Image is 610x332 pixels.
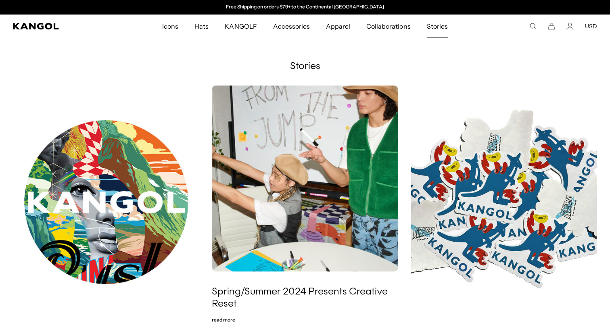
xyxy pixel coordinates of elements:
[13,86,199,318] img: TRISTAN EATON FOR KANGOL
[222,4,388,10] div: 1 of 2
[548,23,555,30] button: Cart
[411,86,597,318] img: As Seen In New York
[529,23,537,30] summary: Search here
[326,15,350,38] span: Apparel
[154,15,186,38] a: Icons
[212,286,398,310] a: Spring/Summer 2024 Presents Creative Reset
[13,23,107,29] a: Kangol
[226,4,384,10] a: Free Shipping on orders $79+ to the Continental [GEOGRAPHIC_DATA]
[273,15,310,38] span: Accessories
[194,15,209,38] span: Hats
[222,4,388,10] div: Announcement
[225,15,257,38] span: KANGOLF
[217,15,265,38] a: KANGOLF
[186,15,217,38] a: Hats
[162,15,178,38] span: Icons
[222,4,388,10] slideshow-component: Announcement bar
[366,15,410,38] span: Collaborations
[358,15,418,38] a: Collaborations
[566,23,574,30] a: Account
[318,15,358,38] a: Apparel
[265,15,318,38] a: Accessories
[419,15,456,38] a: Stories
[212,313,235,326] a: Read More
[585,23,597,30] button: USD
[212,86,398,271] img: Spring/Summer 2024 Presents Creative Reset
[427,15,448,38] span: Stories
